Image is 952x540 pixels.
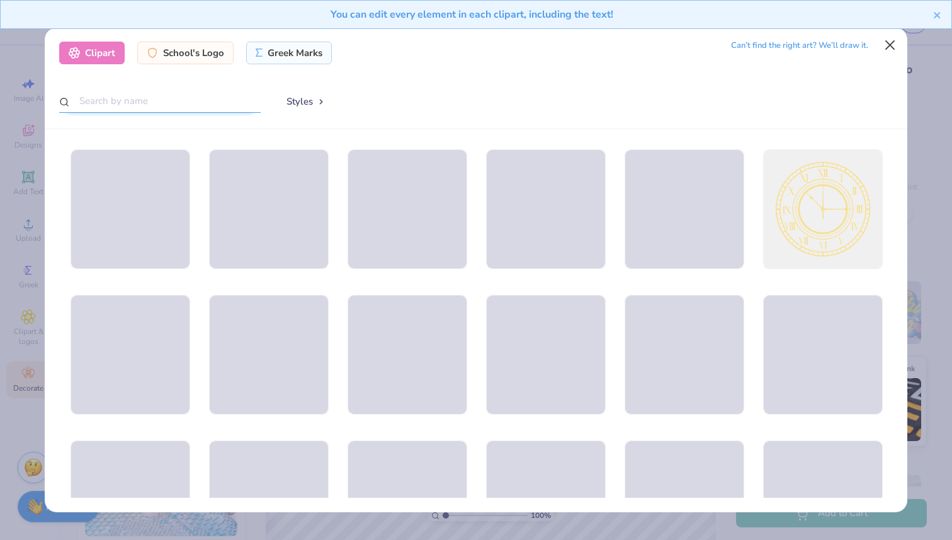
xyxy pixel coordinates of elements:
[933,7,942,22] button: close
[137,42,234,64] div: School's Logo
[273,89,339,113] button: Styles
[59,89,261,113] input: Search by name
[59,42,125,64] div: Clipart
[246,42,332,64] div: Greek Marks
[10,7,933,22] div: You can edit every element in each clipart, including the text!
[878,33,902,57] button: Close
[731,35,868,57] div: Can’t find the right art? We’ll draw it.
